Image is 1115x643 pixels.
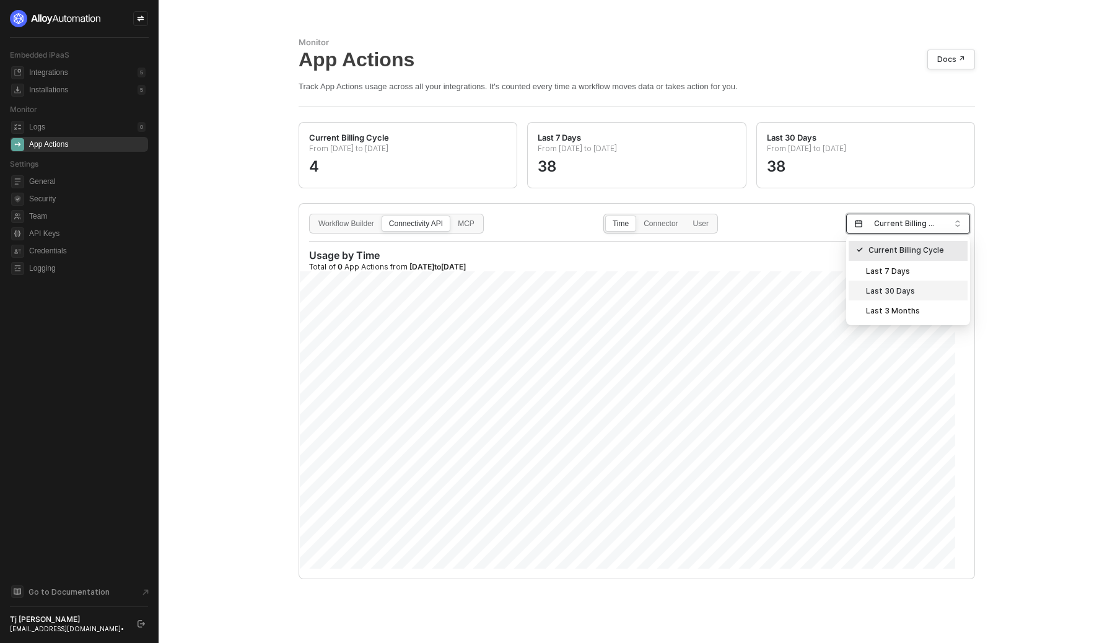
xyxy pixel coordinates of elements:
[10,10,102,27] img: logo
[138,68,146,77] div: 5
[382,220,450,240] div: Connectivity API
[767,133,816,143] div: Last 30 Days
[138,122,146,132] div: 0
[138,85,146,95] div: 5
[137,15,144,22] span: icon-swap
[28,587,110,597] span: Go to Documentation
[309,262,964,272] div: Total of App Actions from
[538,133,581,143] div: Last 7 Days
[538,150,735,170] div: 38
[29,261,146,276] span: Logging
[10,584,149,599] a: Knowledge Base
[927,50,975,69] a: Docs ↗
[538,144,735,159] p: From [DATE] to [DATE]
[409,262,466,271] span: [DATE] to [DATE]
[29,243,146,258] span: Credentials
[29,226,146,241] span: API Keys
[10,624,126,633] div: [EMAIL_ADDRESS][DOMAIN_NAME] •
[309,133,389,143] div: Current Billing Cycle
[29,174,146,189] span: General
[11,175,24,188] span: general
[874,214,947,233] span: Current Billing Cycle
[338,262,343,271] span: 0
[29,122,45,133] div: Logs
[11,138,24,151] span: icon-app-actions
[11,245,24,258] span: credentials
[312,220,381,240] div: Workflow Builder
[10,105,37,114] span: Monitor
[606,220,636,240] div: Time
[767,150,964,170] div: 38
[309,249,964,262] div: Usage by Time
[11,210,24,223] span: team
[937,55,965,64] div: Docs ↗
[29,85,68,95] div: Installations
[451,220,481,240] div: MCP
[139,586,152,598] span: document-arrow
[11,227,24,240] span: api-key
[767,144,964,159] p: From [DATE] to [DATE]
[11,66,24,79] span: integrations
[11,121,24,134] span: icon-logs
[138,620,145,628] span: logout
[856,264,960,278] div: Last 7 Days
[29,209,146,224] span: Team
[299,81,975,92] div: Track App Actions usage across all your integrations. It's counted every time a workflow moves da...
[637,220,684,240] div: Connector
[309,144,507,159] p: From [DATE] to [DATE]
[856,284,960,297] div: Last 30 Days
[29,68,68,78] div: Integrations
[11,193,24,206] span: security
[10,615,126,624] div: Tj [PERSON_NAME]
[856,244,960,258] div: Current Billing Cycle
[299,48,975,71] div: App Actions
[309,150,507,170] div: 4
[11,585,24,598] span: documentation
[10,10,148,27] a: logo
[686,220,715,240] div: User
[29,139,68,150] div: App Actions
[11,84,24,97] span: installations
[10,159,38,168] span: Settings
[11,262,24,275] span: logging
[10,50,69,59] span: Embedded iPaaS
[29,191,146,206] span: Security
[856,246,864,253] span: icon-check
[856,304,960,317] div: Last 3 Months
[299,37,975,48] div: Monitor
